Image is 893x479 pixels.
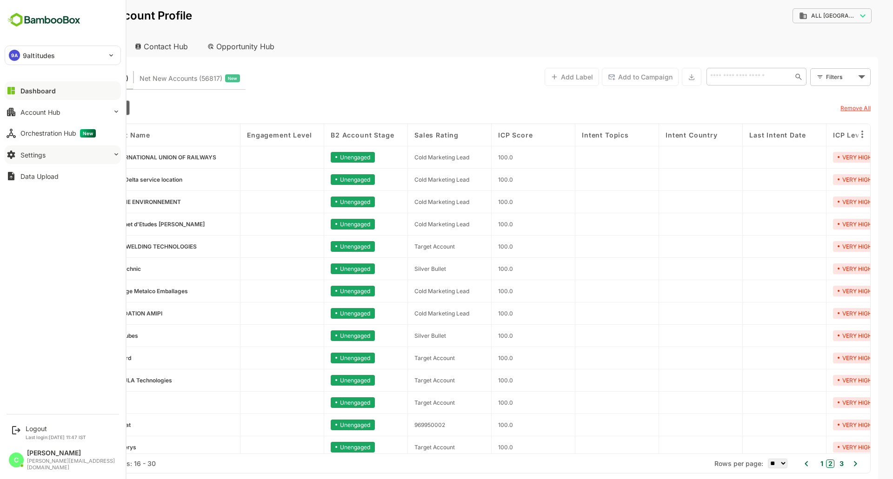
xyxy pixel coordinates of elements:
[298,152,342,163] div: Unengaged
[298,442,342,453] div: Unengaged
[48,55,72,61] div: Domaine
[80,288,155,295] span: Coliege Metalco Emballages
[682,459,731,467] span: Rows per page:
[800,241,844,252] div: VERY HIGH
[779,13,824,19] span: ALL [GEOGRAPHIC_DATA]
[382,265,413,272] span: Silver Bullet
[793,67,838,86] div: Filters
[466,399,480,406] span: 100.0
[195,72,205,85] span: New
[5,103,121,121] button: Account Hub
[466,288,480,295] span: 100.0
[382,131,426,139] span: Sales Rating
[800,442,844,453] div: VERY HIGH
[793,72,823,82] div: Filters
[382,154,437,161] span: Cold Marketing Lead
[786,459,791,469] button: 1
[800,353,844,363] div: VERY HIGH
[20,151,46,159] div: Settings
[26,425,86,433] div: Logout
[20,129,96,138] div: Orchestration Hub
[466,265,480,272] span: 100.0
[382,377,422,384] span: Target Account
[760,7,839,25] div: ALL [GEOGRAPHIC_DATA]
[15,24,22,32] img: website_grey.svg
[298,330,342,341] div: Unengaged
[80,310,130,317] span: FONDATION AMIPI
[80,154,184,161] span: INTERNATIONAL UNION OF RAILWAYS
[5,81,121,100] button: Dashboard
[793,459,802,468] button: 2
[15,36,91,57] div: Account Hub
[298,219,342,230] div: Unengaged
[466,131,500,139] span: ICP Score
[466,198,480,205] span: 100.0
[80,243,164,250] span: ARO WELDING TECHNOLOGIES
[27,104,79,112] span: B2 Account Stage
[20,87,56,95] div: Dashboard
[80,421,98,428] span: Tiamat
[466,243,480,250] span: 100.0
[5,124,121,143] button: Orchestration HubNew
[800,174,844,185] div: VERY HIGH
[382,310,437,317] span: Cold Marketing Lead
[382,421,413,428] span: 969950002
[28,72,96,85] span: Target Accounts (34)
[466,332,480,339] span: 100.0
[633,131,685,139] span: Intent Country
[20,172,59,180] div: Data Upload
[26,15,46,22] div: v 4.0.25
[298,308,342,319] div: Unengaged
[80,377,140,384] span: SEGULA Technologies
[298,375,342,386] div: Unengaged
[466,176,480,183] span: 100.0
[38,54,45,61] img: tab_domain_overview_orange.svg
[800,330,844,341] div: VERY HIGH
[298,286,342,296] div: Unengaged
[106,54,113,61] img: tab_keywords_by_traffic_grey.svg
[800,197,844,207] div: VERY HIGH
[80,198,148,205] span: SECHE ENVIRONNEMENT
[382,198,437,205] span: Cold Marketing Lead
[5,167,121,185] button: Data Upload
[27,449,116,457] div: [PERSON_NAME]
[382,176,437,183] span: Cold Marketing Lead
[9,50,20,61] div: 9A
[35,10,160,21] p: Unified Account Profile
[382,444,422,451] span: Target Account
[800,152,844,163] div: VERY HIGH
[5,145,121,164] button: Settings
[80,444,104,451] span: Calderys
[466,354,480,361] span: 100.0
[466,377,480,384] span: 100.0
[95,36,164,57] div: Contact Hub
[800,420,844,430] div: VERY HIGH
[20,108,60,116] div: Account Hub
[766,12,824,20] div: ALL France
[80,332,106,339] span: Minitubes
[28,459,123,467] div: Total Rows: 34 | Rows: 16 - 30
[382,354,422,361] span: Target Account
[382,221,437,228] span: Cold Marketing Lead
[800,397,844,408] div: VERY HIGH
[512,68,566,86] button: Add Label
[466,221,480,228] span: 100.0
[16,9,30,23] button: back
[23,51,55,60] p: 9altitudes
[298,197,342,207] div: Unengaged
[22,100,97,115] div: B2 Account Stage
[298,263,342,274] div: Unengaged
[298,174,342,185] div: Unengaged
[5,46,120,65] div: 9A9altitudes
[466,421,480,428] span: 100.0
[298,420,342,430] div: Unengaged
[800,308,844,319] div: VERY HIGH
[382,288,437,295] span: Cold Marketing Lead
[298,241,342,252] div: Unengaged
[800,131,833,139] span: ICP Level
[80,399,93,406] span: SERF
[466,310,480,317] span: 100.0
[80,354,99,361] span: Bayard
[805,459,811,469] button: 3
[298,131,361,139] span: B2 Account Stage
